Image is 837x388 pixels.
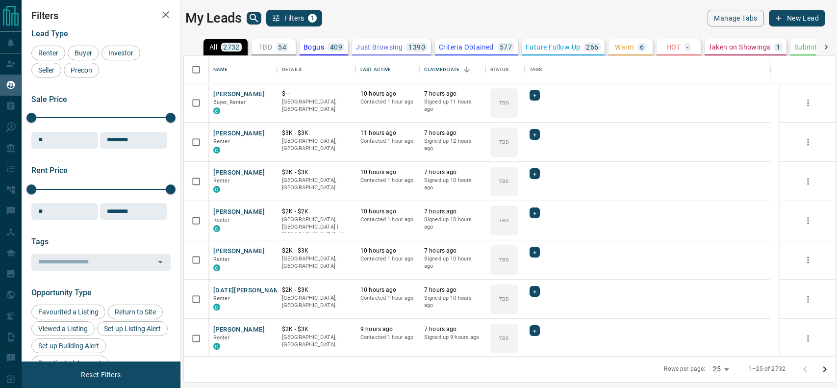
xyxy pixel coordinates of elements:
span: Tags [31,237,49,246]
span: 1 [309,15,316,22]
span: Buyer [71,49,96,57]
p: 9 hours ago [360,325,414,334]
button: more [801,135,815,150]
p: 7 hours ago [424,168,481,177]
p: TBD [499,295,508,303]
p: $2K - $3K [282,168,351,177]
div: condos.ca [213,264,220,271]
p: TBD [499,178,508,185]
span: Return to Site [111,308,159,316]
p: 10 hours ago [360,247,414,255]
p: Signed up 10 hours ago [424,177,481,192]
button: more [801,253,815,267]
span: Rent Price [31,166,68,175]
div: Precon [64,63,99,78]
div: 25 [709,362,733,376]
p: Signed up 9 hours ago [424,334,481,341]
p: [GEOGRAPHIC_DATA], [GEOGRAPHIC_DATA] [282,255,351,270]
div: Set up Listing Alert [97,321,168,336]
div: Last Active [360,56,391,83]
span: Viewed a Listing [35,325,91,333]
p: Contacted 1 hour ago [360,137,414,145]
button: more [801,213,815,228]
button: [PERSON_NAME] [213,325,265,335]
div: + [530,90,540,101]
div: condos.ca [213,343,220,350]
p: $3K - $3K [282,129,351,137]
span: + [533,286,536,296]
p: [GEOGRAPHIC_DATA], [GEOGRAPHIC_DATA] [282,294,351,310]
div: condos.ca [213,225,220,232]
span: + [533,169,536,179]
p: 1390 [408,44,425,51]
div: Name [208,56,277,83]
p: 409 [330,44,342,51]
p: 10 hours ago [360,286,414,294]
span: Lead Type [31,29,68,38]
div: Renter [31,46,65,60]
p: $2K - $3K [282,286,351,294]
span: Investor [105,49,137,57]
button: Reset Filters [75,366,127,383]
span: Favourited a Listing [35,308,102,316]
button: Filters1 [266,10,323,26]
p: Contacted 1 hour ago [360,294,414,302]
span: Set up Listing Alert [101,325,164,333]
p: - [686,44,688,51]
div: Status [485,56,525,83]
div: Favourited a Listing [31,305,105,319]
p: 1 [776,44,780,51]
div: Status [490,56,508,83]
div: Return to Site [108,305,163,319]
p: 7 hours ago [424,286,481,294]
p: 266 [586,44,598,51]
span: + [533,247,536,257]
button: Manage Tabs [708,10,763,26]
span: Renter [213,335,230,341]
p: $--- [282,90,351,98]
div: Name [213,56,228,83]
p: Contacted 1 hour ago [360,216,414,224]
p: Contacted 1 hour ago [360,334,414,341]
div: Details [282,56,302,83]
p: [GEOGRAPHIC_DATA], [GEOGRAPHIC_DATA] [282,137,351,153]
div: Claimed Date [419,56,485,83]
span: Renter [213,138,230,145]
div: Set up Building Alert [31,338,106,353]
button: search button [247,12,261,25]
p: 10 hours ago [360,168,414,177]
span: + [533,326,536,336]
div: Tags [530,56,542,83]
button: Go to next page [815,360,835,379]
span: Renter [35,49,62,57]
button: [PERSON_NAME] [213,168,265,178]
p: 7 hours ago [424,325,481,334]
p: TBD [499,99,508,106]
span: Seller [35,66,58,74]
span: Set up Building Alert [35,342,102,350]
p: Criteria Obtained [439,44,494,51]
button: [PERSON_NAME] [213,247,265,256]
div: + [530,129,540,140]
span: + [533,208,536,218]
p: Future Follow Up [526,44,580,51]
p: Contacted 1 hour ago [360,98,414,106]
p: [GEOGRAPHIC_DATA], [GEOGRAPHIC_DATA] [282,177,351,192]
p: $2K - $2K [282,207,351,216]
p: Contacted 1 hour ago [360,255,414,263]
p: 6 [640,44,644,51]
div: Details [277,56,355,83]
p: $2K - $3K [282,325,351,334]
button: [PERSON_NAME] [213,207,265,217]
p: Warm [615,44,634,51]
button: New Lead [769,10,825,26]
button: more [801,174,815,189]
p: 2732 [223,44,240,51]
p: Signed up 10 hours ago [424,216,481,231]
p: Rows per page: [664,365,705,373]
p: 7 hours ago [424,247,481,255]
p: 10 hours ago [360,90,414,98]
div: Claimed Date [424,56,460,83]
div: + [530,247,540,258]
button: [PERSON_NAME] [213,129,265,138]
